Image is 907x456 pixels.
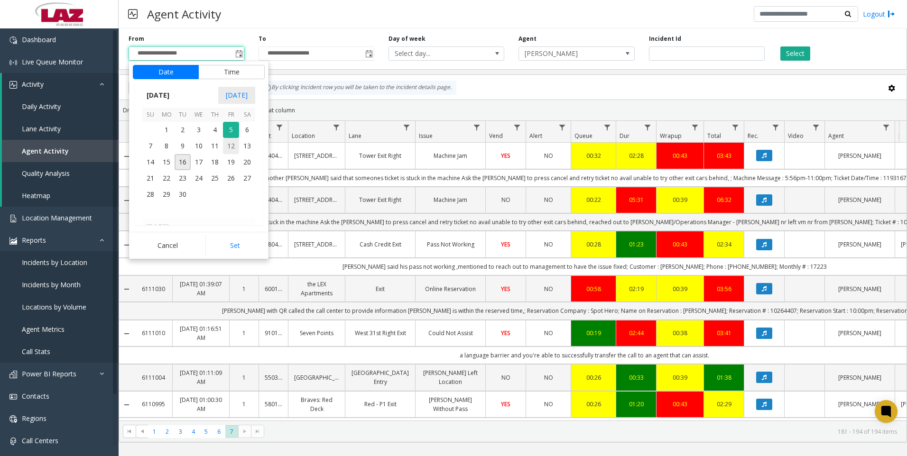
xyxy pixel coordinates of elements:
[136,425,148,438] span: Go to the previous page
[501,285,510,293] span: YES
[207,170,223,186] td: Thursday, September 25, 2025
[178,280,223,298] a: [DATE] 01:39:07 AM
[239,170,255,186] td: Saturday, September 27, 2025
[223,122,239,138] td: Friday, September 5, 2025
[22,191,50,200] span: Heatmap
[577,240,610,249] div: 00:28
[294,195,339,204] a: [STREET_ADDRESS]
[2,95,119,118] a: Daily Activity
[175,122,191,138] td: Tuesday, September 2, 2025
[689,121,702,134] a: Wrapup Filter Menu
[223,170,239,186] td: Friday, September 26, 2025
[198,65,265,79] button: Time tab
[22,213,92,222] span: Location Management
[888,9,895,19] img: logout
[273,121,286,134] a: Lot Filter Menu
[622,328,650,337] a: 02:44
[239,122,255,138] span: 6
[2,73,119,95] a: Activity
[9,237,17,245] img: 'icon'
[9,393,17,401] img: 'icon'
[265,240,282,249] a: 580413
[235,373,253,382] a: 1
[133,65,199,79] button: Date tab
[662,195,698,204] a: 00:39
[9,81,17,89] img: 'icon'
[622,400,650,409] div: 01:20
[142,2,226,26] h3: Agent Activity
[119,197,134,204] a: Collapse Details
[233,47,244,60] span: Toggle popup
[577,151,610,160] a: 00:32
[9,59,17,66] img: 'icon'
[265,284,282,293] a: 600168
[294,395,339,413] a: Braves: Red Deck
[831,284,889,293] a: [PERSON_NAME]
[207,122,223,138] span: 4
[2,184,119,207] a: Heatmap
[294,280,339,298] a: the LEX Apartments
[22,169,70,178] span: Quality Analysis
[519,47,611,60] span: [PERSON_NAME]
[294,151,339,160] a: [STREET_ADDRESS]
[9,36,17,44] img: 'icon'
[831,240,889,249] a: [PERSON_NAME]
[178,324,223,342] a: [DATE] 01:16:51 AM
[2,118,119,140] a: Lane Activity
[142,154,158,170] td: Sunday, September 14, 2025
[2,140,119,162] a: Agent Activity
[191,170,207,186] td: Wednesday, September 24, 2025
[22,392,49,401] span: Contacts
[142,186,158,202] td: Sunday, September 28, 2025
[351,368,409,386] a: [GEOGRAPHIC_DATA] Entry
[142,186,158,202] span: 28
[532,240,565,249] a: NO
[225,425,238,438] span: Page 7
[119,121,907,420] div: Data table
[491,240,520,249] a: YES
[556,121,569,134] a: Alert Filter Menu
[22,146,69,155] span: Agent Activity
[158,154,175,170] span: 15
[140,373,167,382] a: 6111004
[175,186,191,202] td: Tuesday, September 30, 2025
[161,425,174,438] span: Page 2
[710,240,738,249] div: 02:34
[491,373,520,382] a: NO
[622,151,650,160] a: 02:28
[22,436,58,445] span: Call Centers
[330,121,343,134] a: Location Filter Menu
[223,108,239,122] th: Fr
[622,373,650,382] a: 00:33
[158,170,175,186] td: Monday, September 22, 2025
[207,154,223,170] td: Thursday, September 18, 2025
[501,196,510,204] span: NO
[810,121,823,134] a: Video Filter Menu
[235,328,253,337] a: 1
[649,35,681,43] label: Incident Id
[207,108,223,122] th: Th
[119,285,134,293] a: Collapse Details
[577,373,610,382] a: 00:26
[577,195,610,204] a: 00:22
[191,138,207,154] td: Wednesday, September 10, 2025
[780,46,810,61] button: Select
[710,373,738,382] div: 01:38
[175,154,191,170] td: Tuesday, September 16, 2025
[769,121,782,134] a: Rec. Filter Menu
[788,132,804,140] span: Video
[710,195,738,204] a: 06:32
[710,400,738,409] a: 02:29
[351,328,409,337] a: West 31st Right Exit
[491,151,520,160] a: YES
[351,284,409,293] a: Exit
[158,122,175,138] td: Monday, September 1, 2025
[662,284,698,293] a: 00:39
[389,47,481,60] span: Select day...
[351,240,409,249] a: Cash Credit Exit
[140,328,167,337] a: 6111010
[662,328,698,337] div: 00:38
